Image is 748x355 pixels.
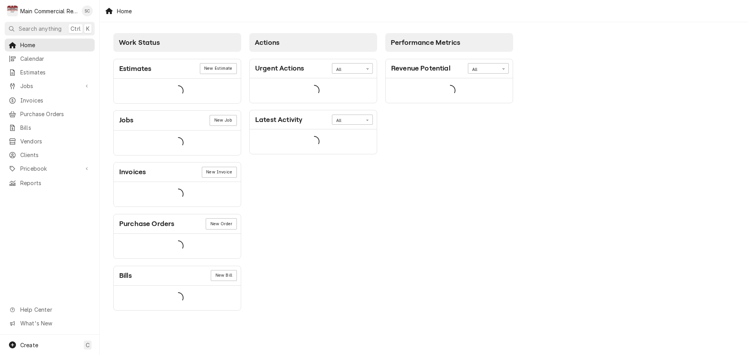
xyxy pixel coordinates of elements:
[20,179,91,187] span: Reports
[5,108,95,120] a: Purchase Orders
[385,33,513,52] div: Card Column Header
[20,137,91,145] span: Vendors
[119,219,174,229] div: Card Title
[386,59,513,78] div: Card Header
[114,266,241,286] div: Card Header
[7,5,18,16] div: Main Commercial Refrigeration Service's Avatar
[336,118,359,124] div: All
[114,234,241,258] div: Card Data
[5,177,95,189] a: Reports
[250,129,377,154] div: Card Data
[114,111,241,130] div: Card Header
[113,266,241,311] div: Card: Bills
[391,39,460,46] span: Performance Metrics
[5,317,95,330] a: Go to What's New
[332,63,373,73] div: Card Data Filter Control
[245,29,381,315] div: Card Column: Actions
[210,115,236,126] div: Card Link Button
[206,218,236,229] div: Card Link Button
[211,270,236,281] a: New Bill
[202,167,237,178] a: New Invoice
[468,63,509,73] div: Card Data Filter Control
[309,134,319,150] span: Loading...
[211,270,236,281] div: Card Link Button
[20,7,78,15] div: Main Commercial Refrigeration Service
[5,52,95,65] a: Calendar
[20,110,91,118] span: Purchase Orders
[5,148,95,161] a: Clients
[5,303,95,316] a: Go to Help Center
[113,110,241,155] div: Card: Jobs
[82,5,93,16] div: SC
[19,25,62,33] span: Search anything
[7,5,18,16] div: M
[20,319,90,327] span: What's New
[20,124,91,132] span: Bills
[200,63,237,74] a: New Estimate
[20,82,79,90] span: Jobs
[445,82,455,99] span: Loading...
[114,79,241,103] div: Card Data
[119,115,134,125] div: Card Title
[114,162,241,182] div: Card Header
[20,164,79,173] span: Pricebook
[250,110,377,129] div: Card Header
[202,167,237,178] div: Card Link Button
[391,63,450,74] div: Card Title
[119,270,132,281] div: Card Title
[86,341,90,349] span: C
[249,33,377,52] div: Card Column Header
[119,64,151,74] div: Card Title
[5,94,95,107] a: Invoices
[114,182,241,207] div: Card Data
[113,33,241,52] div: Card Column Header
[173,186,183,203] span: Loading...
[336,67,359,73] div: All
[5,66,95,79] a: Estimates
[309,82,319,99] span: Loading...
[385,52,513,134] div: Card Column Content
[5,22,95,35] button: Search anythingCtrlK
[381,29,517,315] div: Card Column: Performance Metrics
[20,151,91,159] span: Clients
[386,78,513,103] div: Card Data
[119,167,146,177] div: Card Title
[173,134,183,151] span: Loading...
[332,115,373,125] div: Card Data Filter Control
[250,59,377,78] div: Card Header
[113,162,241,207] div: Card: Invoices
[109,29,245,315] div: Card Column: Work Status
[114,59,241,79] div: Card Header
[113,214,241,259] div: Card: Purchase Orders
[20,41,91,49] span: Home
[255,63,304,74] div: Card Title
[250,78,377,103] div: Card Data
[5,162,95,175] a: Go to Pricebook
[173,238,183,254] span: Loading...
[255,39,279,46] span: Actions
[472,67,495,73] div: All
[5,121,95,134] a: Bills
[385,59,513,103] div: Card: Revenue Potential
[5,39,95,51] a: Home
[71,25,81,33] span: Ctrl
[249,52,377,154] div: Card Column Content
[20,96,91,104] span: Invoices
[249,59,377,103] div: Card: Urgent Actions
[114,214,241,234] div: Card Header
[206,218,236,229] a: New Order
[100,22,748,324] div: Dashboard
[20,55,91,63] span: Calendar
[20,68,91,76] span: Estimates
[20,306,90,314] span: Help Center
[113,52,241,311] div: Card Column Content
[82,5,93,16] div: Sharon Campbell's Avatar
[255,115,302,125] div: Card Title
[114,131,241,155] div: Card Data
[200,63,237,74] div: Card Link Button
[86,25,90,33] span: K
[5,135,95,148] a: Vendors
[119,39,160,46] span: Work Status
[5,79,95,92] a: Go to Jobs
[20,342,38,348] span: Create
